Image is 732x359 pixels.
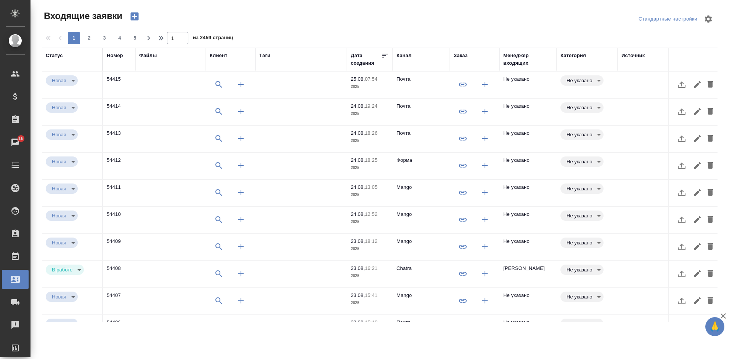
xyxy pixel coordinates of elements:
p: 18:26 [365,130,377,136]
button: Не указано [564,239,594,246]
button: Загрузить файл [673,75,691,94]
div: Файлы [139,52,157,59]
button: Загрузить файл [673,265,691,283]
div: split button [637,13,699,25]
button: Привязать к существующему заказу [454,292,472,310]
div: Тэги [259,52,270,59]
td: 54410 [103,207,135,233]
p: 18:25 [365,157,377,163]
button: Привязать к существующему заказу [454,319,472,337]
button: Не указано [564,212,594,219]
span: из 2459 страниц [193,33,233,44]
button: Загрузить файл [673,156,691,175]
td: Не указано [499,180,557,206]
button: Выбрать клиента [210,183,228,202]
button: Удалить [704,211,717,229]
div: Номер [107,52,123,59]
div: Дата создания [351,52,381,67]
button: Создать заказ [476,265,494,283]
button: Редактировать [691,102,704,121]
button: Создать заказ [476,183,494,202]
p: 2025 [351,218,389,226]
td: Не указано [499,153,557,179]
td: Mango [393,180,450,206]
p: 2025 [351,137,389,145]
div: Новая [560,156,604,167]
div: Новая [46,156,78,167]
div: Новая [560,129,604,140]
button: Редактировать [691,183,704,202]
button: 4 [114,32,126,44]
button: Привязать к существующему заказу [454,75,472,94]
td: Mango [393,234,450,260]
td: Не указано [499,315,557,341]
div: Новая [560,211,604,221]
button: Создать клиента [232,75,250,94]
button: Удалить [704,238,717,256]
div: Клиент [210,52,227,59]
button: Привязать к существующему заказу [454,265,472,283]
button: Не указано [564,104,594,111]
div: Новая [46,319,78,329]
p: 12:52 [365,211,377,217]
button: Редактировать [691,129,704,148]
button: Не указано [564,266,594,273]
td: 54412 [103,153,135,179]
button: Загрузить файл [673,319,691,337]
td: Chatra [393,261,450,287]
button: Создать клиента [232,238,250,256]
div: Новая [560,292,604,302]
button: Создать заказ [476,211,494,229]
button: Загрузить файл [673,183,691,202]
button: Создать клиента [232,292,250,310]
button: Редактировать [691,292,704,310]
button: Привязать к существующему заказу [454,211,472,229]
p: 2025 [351,83,389,91]
button: Создать клиента [232,265,250,283]
p: 24.08, [351,130,365,136]
div: Новая [560,102,604,113]
button: 5 [129,32,141,44]
span: 16 [14,135,28,142]
p: 16:21 [365,265,377,271]
td: 54408 [103,261,135,287]
button: Не указано [564,185,594,192]
span: 2 [83,34,95,42]
td: 54407 [103,288,135,314]
button: Удалить [704,75,717,94]
button: Новая [50,131,69,138]
button: Создать заказ [476,238,494,256]
p: 23.08, [351,238,365,244]
td: Не указано [499,207,557,233]
p: 15:10 [365,319,377,325]
p: 2025 [351,245,389,253]
button: Новая [50,104,69,111]
div: Статус [46,52,63,59]
button: Не указано [564,294,594,300]
div: Новая [46,129,78,140]
button: Новая [50,239,69,246]
button: Выбрать клиента [210,265,228,283]
p: 18:12 [365,238,377,244]
p: 23.08, [351,292,365,298]
span: Входящие заявки [42,10,122,22]
button: Выбрать клиента [210,319,228,337]
td: Почта [393,126,450,152]
p: 19:24 [365,103,377,109]
div: Менеджер входящих [503,52,553,67]
div: Новая [560,183,604,194]
button: Создать клиента [232,183,250,202]
button: Редактировать [691,156,704,175]
a: 16 [2,133,29,152]
button: 3 [98,32,111,44]
button: Новая [50,158,69,165]
button: Создать клиента [232,102,250,121]
td: Не указано [499,72,557,98]
button: Выбрать клиента [210,75,228,94]
div: Источник [621,52,645,59]
td: Mango [393,288,450,314]
button: Не указано [564,158,594,165]
button: Выбрать клиента [210,238,228,256]
button: Загрузить файл [673,238,691,256]
p: 13:05 [365,184,377,190]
